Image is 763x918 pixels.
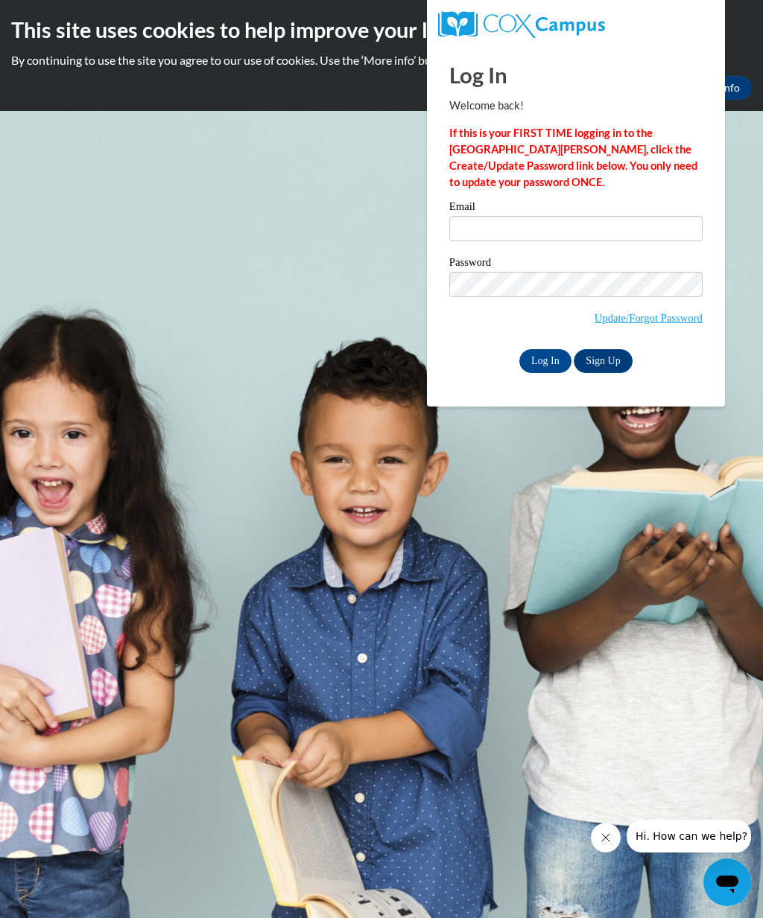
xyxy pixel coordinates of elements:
input: Log In [519,349,572,373]
h2: This site uses cookies to help improve your learning experience. [11,15,752,45]
img: COX Campus [438,11,605,38]
iframe: Message from company [627,820,751,852]
a: Update/Forgot Password [595,312,703,324]
label: Email [449,201,703,216]
a: Sign Up [574,349,632,373]
h1: Log In [449,60,703,90]
label: Password [449,257,703,272]
iframe: Button to launch messaging window [703,858,751,906]
strong: If this is your FIRST TIME logging in to the [GEOGRAPHIC_DATA][PERSON_NAME], click the Create/Upd... [449,127,697,188]
iframe: Close message [591,823,621,852]
p: By continuing to use the site you agree to our use of cookies. Use the ‘More info’ button to read... [11,52,752,68]
p: Welcome back! [449,98,703,114]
